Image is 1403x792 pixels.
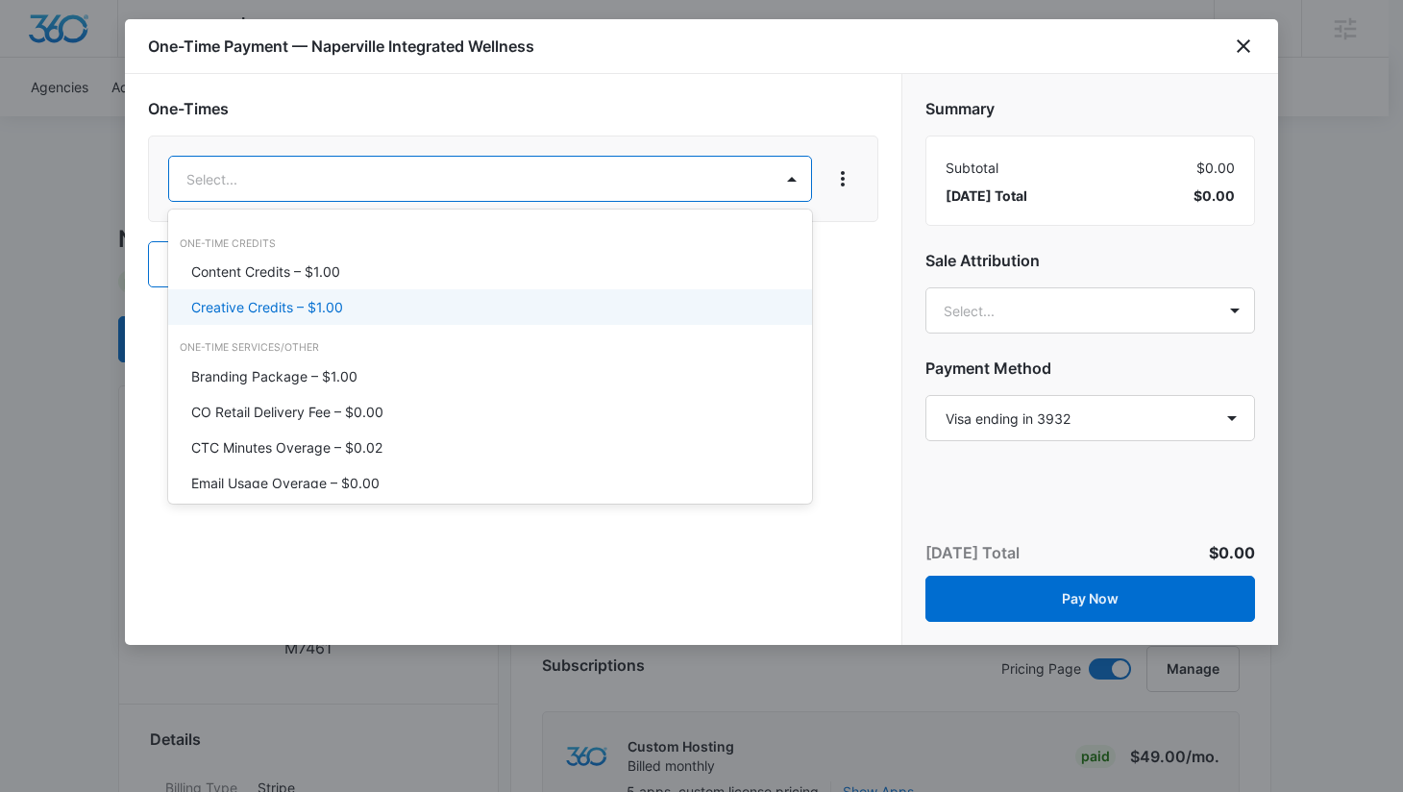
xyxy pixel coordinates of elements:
div: One-Time Credits [168,236,812,252]
p: CTC Minutes Overage – $0.02 [191,437,382,458]
p: CO Retail Delivery Fee – $0.00 [191,402,383,422]
div: One-Time Services/Other [168,340,812,356]
p: Email Usage Overage – $0.00 [191,473,380,493]
p: Branding Package – $1.00 [191,366,357,386]
p: Content Credits – $1.00 [191,261,340,282]
p: Creative Credits – $1.00 [191,297,343,317]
